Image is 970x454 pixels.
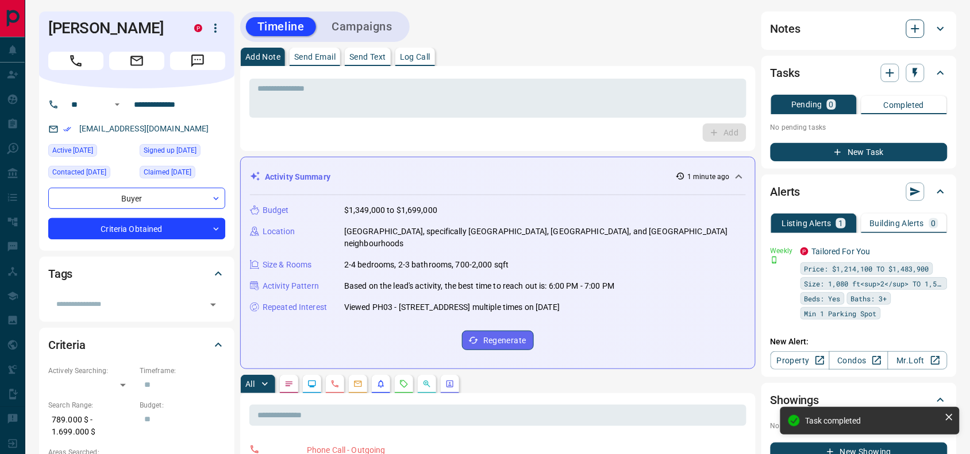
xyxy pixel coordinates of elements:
[109,52,164,70] span: Email
[771,59,948,87] div: Tasks
[870,219,925,227] p: Building Alerts
[330,379,340,389] svg: Calls
[140,144,225,160] div: Mon Mar 10 2025
[265,171,330,183] p: Activity Summary
[805,278,944,289] span: Size: 1,080 ft<sup>2</sup> TO 1,538 ft<sup>2</sup>
[263,204,289,216] p: Budget
[888,351,947,370] a: Mr.Loft
[771,20,800,38] h2: Notes
[63,125,71,133] svg: Email Verified
[52,166,106,178] span: Contacted [DATE]
[79,124,209,133] a: [EMAIL_ADDRESS][DOMAIN_NAME]
[344,301,560,313] p: Viewed PH03 - [STREET_ADDRESS] multiple times on [DATE]
[771,386,948,414] div: Showings
[800,247,809,255] div: property.ca
[931,219,936,227] p: 0
[294,53,336,61] p: Send Email
[771,119,948,136] p: No pending tasks
[52,145,93,156] span: Active [DATE]
[263,259,312,271] p: Size & Rooms
[851,293,887,304] span: Baths: 3+
[245,53,280,61] p: Add Note
[805,308,877,319] span: Min 1 Parking Spot
[687,172,729,182] p: 1 minute ago
[400,53,430,61] p: Log Call
[829,351,888,370] a: Condos
[48,218,225,239] div: Criteria Obtained
[806,416,940,425] div: Task completed
[140,400,225,410] p: Budget:
[48,188,225,209] div: Buyer
[205,297,221,313] button: Open
[805,293,841,304] span: Beds: Yes
[344,259,509,271] p: 2-4 bedrooms, 2-3 bathrooms, 700-2,000 sqft
[48,19,177,37] h1: [PERSON_NAME]
[245,380,255,388] p: All
[263,280,319,292] p: Activity Pattern
[170,52,225,70] span: Message
[144,166,191,178] span: Claimed [DATE]
[48,265,72,283] h2: Tags
[321,17,404,36] button: Campaigns
[771,143,948,161] button: New Task
[829,100,834,108] p: 0
[791,100,822,108] p: Pending
[48,410,134,441] p: 789.000 $ - 1.699.000 $
[194,24,202,32] div: property.ca
[140,366,225,376] p: Timeframe:
[399,379,409,389] svg: Requests
[771,64,800,82] h2: Tasks
[48,366,134,376] p: Actively Searching:
[48,331,225,359] div: Criteria
[771,351,830,370] a: Property
[48,166,134,182] div: Sat May 03 2025
[307,379,317,389] svg: Lead Browsing Activity
[771,178,948,205] div: Alerts
[344,280,614,292] p: Based on the lead's activity, the best time to reach out is: 6:00 PM - 7:00 PM
[349,53,386,61] p: Send Text
[771,183,800,201] h2: Alerts
[110,98,124,111] button: Open
[263,226,295,238] p: Location
[344,226,746,250] p: [GEOGRAPHIC_DATA], specifically [GEOGRAPHIC_DATA], [GEOGRAPHIC_DATA], and [GEOGRAPHIC_DATA] neigh...
[771,256,779,264] svg: Push Notification Only
[48,260,225,288] div: Tags
[144,145,197,156] span: Signed up [DATE]
[140,166,225,182] div: Sun Sep 14 2025
[445,379,455,389] svg: Agent Actions
[284,379,294,389] svg: Notes
[344,204,437,216] p: $1,349,000 to $1,699,000
[771,246,794,256] p: Weekly
[48,144,134,160] div: Sun Jun 15 2025
[246,17,316,36] button: Timeline
[353,379,363,389] svg: Emails
[48,52,103,70] span: Call
[771,391,819,409] h2: Showings
[263,301,327,313] p: Repeated Interest
[782,219,832,227] p: Listing Alerts
[771,336,948,348] p: New Alert:
[48,400,134,410] p: Search Range:
[771,15,948,42] div: Notes
[812,247,871,256] a: Tailored For You
[422,379,432,389] svg: Opportunities
[48,336,86,354] h2: Criteria
[805,263,929,274] span: Price: $1,214,100 TO $1,483,900
[462,331,534,350] button: Regenerate
[250,166,746,188] div: Activity Summary1 minute ago
[771,421,948,431] p: No showings booked
[884,101,925,109] p: Completed
[376,379,386,389] svg: Listing Alerts
[838,219,843,227] p: 1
